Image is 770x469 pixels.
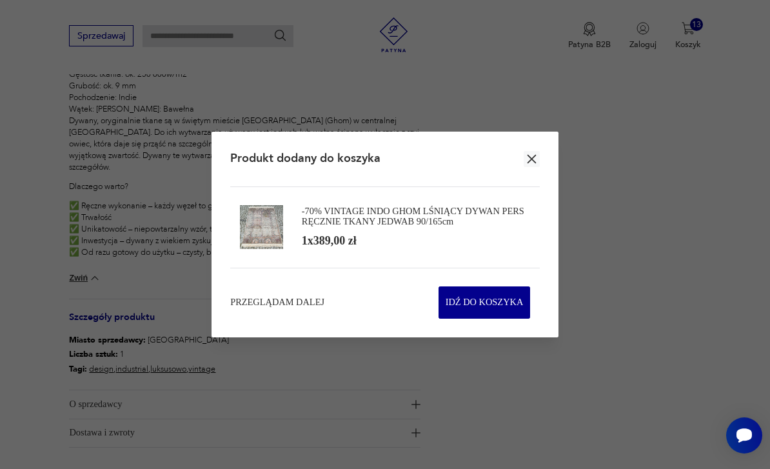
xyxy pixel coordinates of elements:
[446,287,524,318] span: Idź do koszyka
[302,233,357,248] div: 1 x 389,00 zł
[240,205,284,249] img: Zdjęcie produktu
[230,151,380,166] h2: Produkt dodany do koszyka
[230,296,324,309] button: Przeglądam dalej
[439,286,531,319] button: Idź do koszyka
[302,206,531,226] div: -70% VINTAGE INDO GHOM LŚNIĄCY DYWAN PERS RĘCZNIE TKANY JEDWAB 90/165cm
[726,417,762,454] iframe: Smartsupp widget button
